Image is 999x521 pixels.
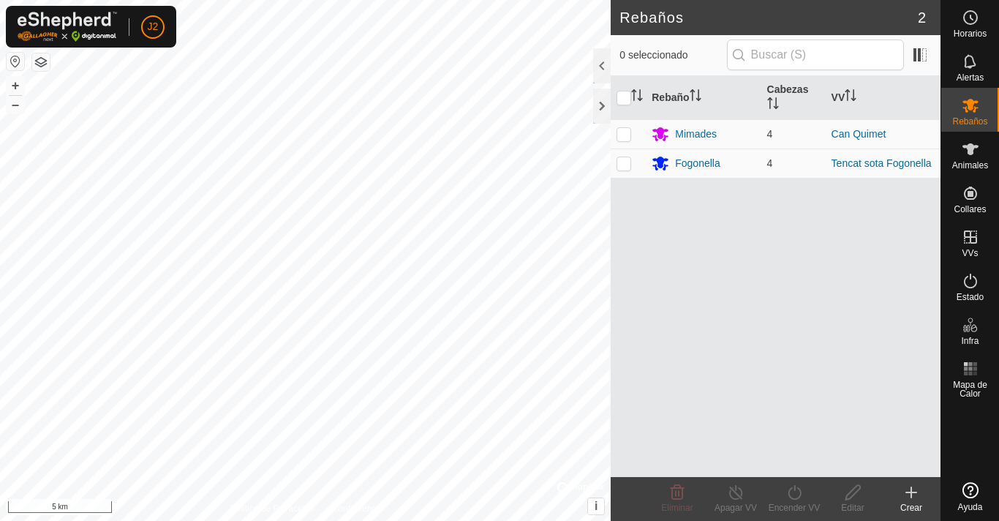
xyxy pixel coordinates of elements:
img: Logo Gallagher [18,12,117,42]
a: Can Quimet [832,128,886,140]
a: Contáctenos [332,502,381,515]
button: Restablecer Mapa [7,53,24,70]
button: Capas del Mapa [32,53,50,71]
span: VVs [962,249,978,258]
span: Rebaños [952,117,987,126]
div: Apagar VV [706,501,765,514]
span: 4 [767,157,773,169]
span: i [595,500,597,512]
span: Ayuda [958,503,983,511]
span: Alertas [957,73,984,82]
a: Ayuda [941,476,999,517]
div: Crear [882,501,940,514]
span: Animales [952,161,988,170]
p-sorticon: Activar para ordenar [767,100,779,111]
div: Editar [823,501,882,514]
button: – [7,96,24,113]
span: 2 [918,7,926,29]
span: Collares [954,205,986,214]
span: Eliminar [661,503,693,513]
div: Fogonella [675,156,720,171]
span: 0 seleccionado [619,48,726,63]
span: Mapa de Calor [945,381,995,398]
p-sorticon: Activar para ordenar [631,91,643,103]
th: Rebaño [646,76,761,120]
span: J2 [148,19,159,34]
span: Estado [957,293,984,301]
input: Buscar (S) [727,40,904,70]
a: Tencat sota Fogonella [832,157,932,169]
p-sorticon: Activar para ordenar [845,91,856,103]
div: Mimades [675,127,717,142]
button: + [7,77,24,94]
div: Encender VV [765,501,823,514]
button: i [588,498,604,514]
p-sorticon: Activar para ordenar [690,91,701,103]
th: Cabezas [761,76,826,120]
span: Horarios [954,29,987,38]
span: Infra [961,337,979,345]
th: VV [826,76,940,120]
a: Política de Privacidad [230,502,314,515]
h2: Rebaños [619,9,918,26]
span: 4 [767,128,773,140]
